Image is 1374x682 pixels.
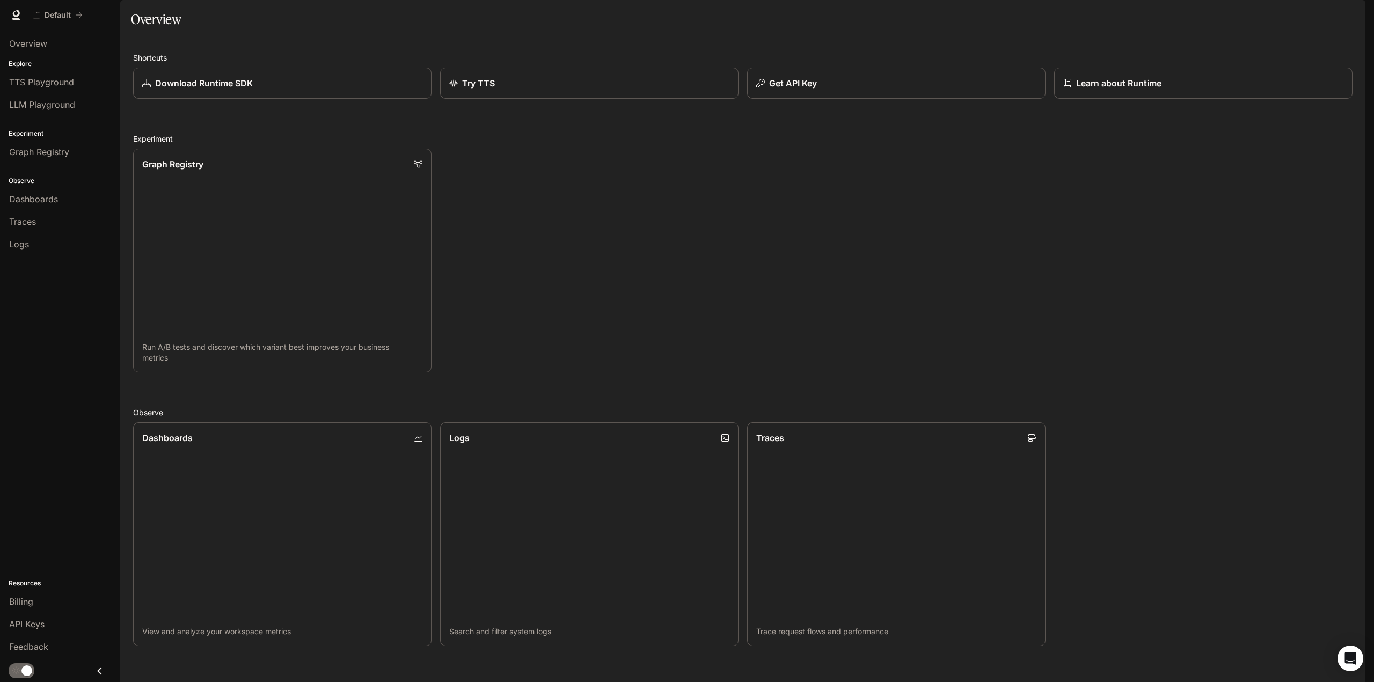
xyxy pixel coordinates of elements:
[756,626,1036,637] p: Trace request flows and performance
[142,158,203,171] p: Graph Registry
[133,68,432,99] a: Download Runtime SDK
[1076,77,1161,90] p: Learn about Runtime
[133,407,1353,418] h2: Observe
[133,133,1353,144] h2: Experiment
[142,626,422,637] p: View and analyze your workspace metrics
[155,77,253,90] p: Download Runtime SDK
[449,626,729,637] p: Search and filter system logs
[747,422,1046,646] a: TracesTrace request flows and performance
[440,68,739,99] a: Try TTS
[133,149,432,372] a: Graph RegistryRun A/B tests and discover which variant best improves your business metrics
[142,431,193,444] p: Dashboards
[449,431,470,444] p: Logs
[756,431,784,444] p: Traces
[45,11,71,20] p: Default
[747,68,1046,99] button: Get API Key
[142,342,422,363] p: Run A/B tests and discover which variant best improves your business metrics
[440,422,739,646] a: LogsSearch and filter system logs
[769,77,817,90] p: Get API Key
[1338,646,1363,671] div: Open Intercom Messenger
[133,422,432,646] a: DashboardsView and analyze your workspace metrics
[133,52,1353,63] h2: Shortcuts
[462,77,495,90] p: Try TTS
[28,4,87,26] button: All workspaces
[1054,68,1353,99] a: Learn about Runtime
[131,9,181,30] h1: Overview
